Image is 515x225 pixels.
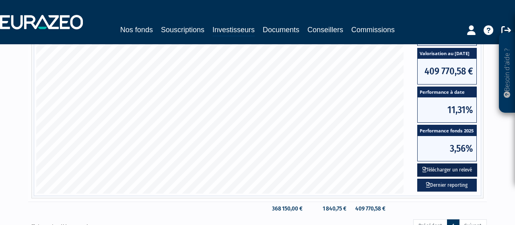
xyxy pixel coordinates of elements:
[212,24,255,37] a: Investisseurs
[267,202,307,216] td: 368 150,00 €
[418,87,476,98] span: Performance à date
[417,179,477,192] a: Dernier reporting
[307,202,350,216] td: 1 840,75 €
[350,202,389,216] td: 409 770,58 €
[120,24,153,35] a: Nos fonds
[503,37,512,109] p: Besoin d'aide ?
[418,136,476,161] span: 3,56%
[418,48,476,59] span: Valorisation au [DATE]
[263,24,299,35] a: Documents
[418,59,476,84] span: 409 770,58 €
[351,24,395,35] a: Commissions
[161,24,204,35] a: Souscriptions
[417,163,477,177] button: Télécharger un relevé
[307,24,343,35] a: Conseillers
[418,125,476,136] span: Performance fonds 2025
[418,97,476,122] span: 11,31%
